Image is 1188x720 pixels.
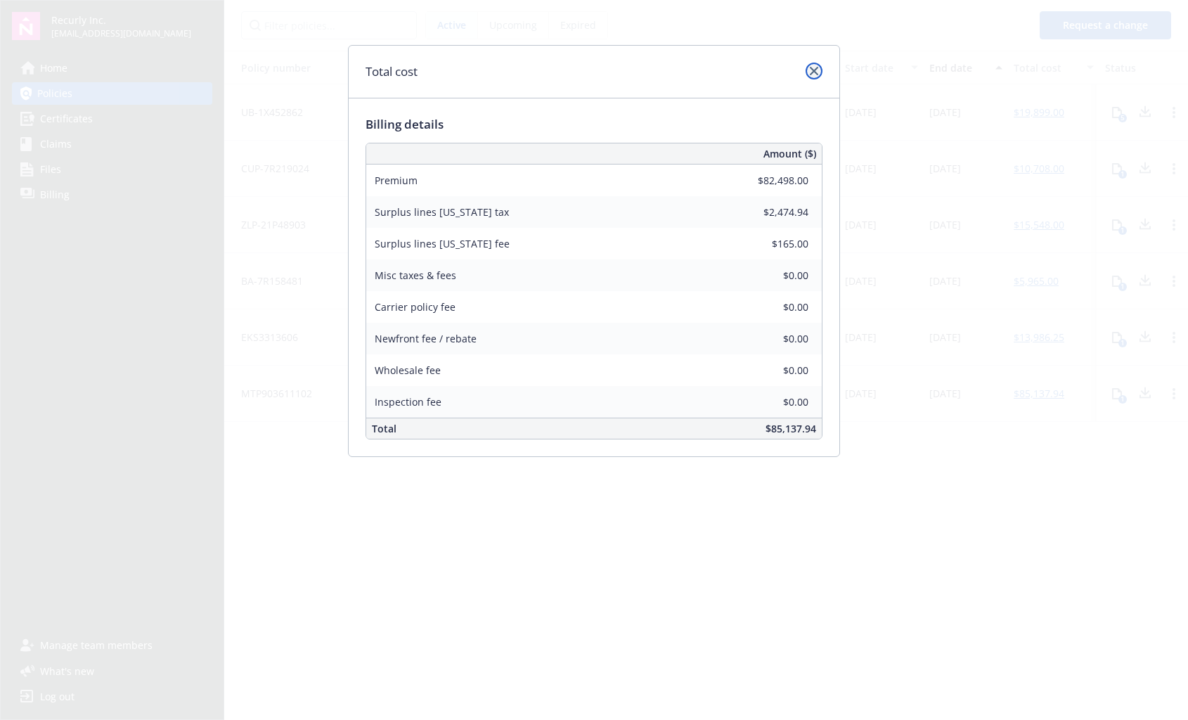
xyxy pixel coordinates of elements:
[763,146,816,161] span: Amount ($)
[725,264,817,285] input: 0.00
[375,364,441,377] span: Wholesale fee
[725,296,817,317] input: 0.00
[725,359,817,380] input: 0.00
[366,63,418,81] h1: Total cost
[375,237,510,250] span: Surplus lines [US_STATE] fee
[806,63,822,79] a: close
[366,116,444,132] span: Billing details
[766,422,816,435] span: $85,137.94
[375,174,418,187] span: Premium
[375,205,509,219] span: Surplus lines [US_STATE] tax
[725,233,817,254] input: 0.00
[725,201,817,222] input: 0.00
[725,169,817,191] input: 0.00
[375,395,441,409] span: Inspection fee
[725,391,817,412] input: 0.00
[375,300,456,314] span: Carrier policy fee
[375,332,477,345] span: Newfront fee / rebate
[725,328,817,349] input: 0.00
[375,269,456,282] span: Misc taxes & fees
[372,422,396,435] span: Total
